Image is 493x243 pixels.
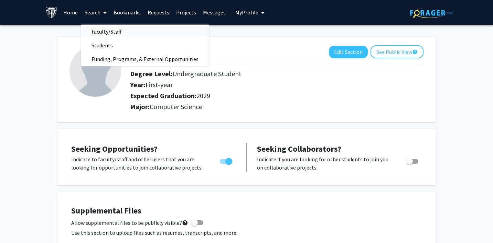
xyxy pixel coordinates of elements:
[130,70,385,78] h2: Degree Level:
[81,25,132,38] span: Faculty/Staff
[81,0,110,24] a: Search
[182,219,188,227] mat-icon: help
[235,9,258,16] span: My Profile
[412,48,418,56] mat-icon: help
[81,38,123,52] span: Students
[45,7,57,19] img: Johns Hopkins University Logo
[172,69,242,78] span: Undergraduate Student
[81,26,209,37] a: Faculty/Staff
[257,155,393,172] p: Indicate if you are looking for other students to join you on collaborative projects.
[71,143,158,154] span: Seeking Opportunities?
[60,0,81,24] a: Home
[173,0,200,24] a: Projects
[130,92,385,100] h2: Expected Graduation:
[5,212,29,238] iframe: Chat
[410,8,453,18] img: ForagerOne Logo
[71,155,207,172] p: Indicate to faculty/staff and other users that you are looking for opportunities to join collabor...
[146,80,173,89] span: First-year
[81,54,209,64] a: Funding, Programs, & External Opportunities
[110,0,144,24] a: Bookmarks
[71,229,422,237] p: Use this section to upload files such as resumes, transcripts, and more.
[196,91,210,100] span: 2029
[329,46,368,58] button: Edit Section
[403,155,422,165] div: Toggle
[130,81,385,89] h2: Year:
[371,45,424,58] button: See Public View
[130,103,424,111] h2: Major:
[257,143,341,154] span: Seeking Collaborators?
[81,40,209,50] a: Students
[217,155,236,165] div: Toggle
[71,219,188,227] span: Allow supplemental files to be publicly visible?
[81,52,209,66] span: Funding, Programs, & External Opportunities
[69,45,121,97] img: Profile Picture
[150,102,202,111] span: Computer Science
[71,206,422,216] h4: Supplemental Files
[200,0,229,24] a: Messages
[144,0,173,24] a: Requests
